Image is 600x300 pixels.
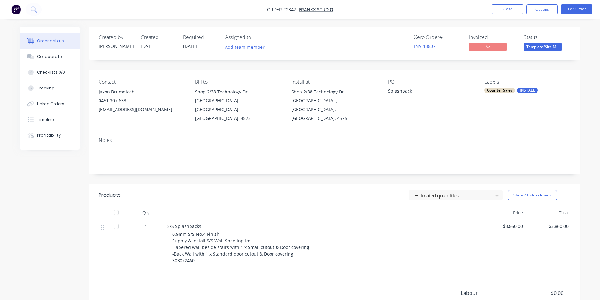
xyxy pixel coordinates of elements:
[388,79,474,85] div: PO
[524,43,562,51] span: Template/Site M...
[525,207,571,219] div: Total
[37,85,54,91] div: Tracking
[195,88,281,96] div: Shop 2/38 Technology Dr
[99,34,133,40] div: Created by
[20,112,80,127] button: Timeline
[267,7,299,13] span: Order #2342 -
[225,43,268,51] button: Add team member
[145,223,147,229] span: 1
[461,289,517,297] span: Labour
[141,34,175,40] div: Created
[20,127,80,143] button: Profitability
[183,43,197,49] span: [DATE]
[414,34,461,40] div: Xero Order #
[508,190,557,200] button: Show / Hide columns
[526,4,558,14] button: Options
[11,5,21,14] img: Factory
[37,117,54,122] div: Timeline
[99,191,121,199] div: Products
[20,65,80,80] button: Checklists 0/0
[482,223,523,229] span: $3,860.00
[561,4,592,14] button: Edit Order
[99,79,185,85] div: Contact
[37,38,64,44] div: Order details
[167,223,201,229] span: S/S Splashbacks
[221,43,268,51] button: Add team member
[99,137,571,143] div: Notes
[20,49,80,65] button: Collaborate
[388,88,467,96] div: Splashback
[469,43,507,51] span: No
[99,96,185,105] div: 0451 307 633
[20,80,80,96] button: Tracking
[195,79,281,85] div: Bill to
[517,289,563,297] span: $0.00
[492,4,523,14] button: Close
[524,43,562,52] button: Template/Site M...
[99,43,133,49] div: [PERSON_NAME]
[484,79,571,85] div: Labels
[480,207,525,219] div: Price
[37,101,64,107] div: Linked Orders
[37,54,62,59] div: Collaborate
[291,88,378,123] div: Shop 2/38 Technology Dr[GEOGRAPHIC_DATA] , [GEOGRAPHIC_DATA], [GEOGRAPHIC_DATA], 4575
[20,96,80,112] button: Linked Orders
[20,33,80,49] button: Order details
[517,88,538,93] div: INSTALL
[172,231,309,263] span: 0.9mm S/S No.4 Finish Supply & Install S/S Wall Sheeting to: -Tapered wall beside stairs with 1 x...
[99,88,185,114] div: Jaxon Brumniach0451 307 633[EMAIL_ADDRESS][DOMAIN_NAME]
[414,43,436,49] a: INV-13807
[127,207,165,219] div: Qty
[484,88,515,93] div: Counter Sales
[195,88,281,123] div: Shop 2/38 Technology Dr[GEOGRAPHIC_DATA] , [GEOGRAPHIC_DATA], [GEOGRAPHIC_DATA], 4575
[141,43,155,49] span: [DATE]
[37,133,61,138] div: Profitability
[99,88,185,96] div: Jaxon Brumniach
[37,70,65,75] div: Checklists 0/0
[225,34,288,40] div: Assigned to
[291,96,378,123] div: [GEOGRAPHIC_DATA] , [GEOGRAPHIC_DATA], [GEOGRAPHIC_DATA], 4575
[469,34,516,40] div: Invoiced
[299,7,333,13] a: Frankx Studio
[195,96,281,123] div: [GEOGRAPHIC_DATA] , [GEOGRAPHIC_DATA], [GEOGRAPHIC_DATA], 4575
[99,105,185,114] div: [EMAIL_ADDRESS][DOMAIN_NAME]
[291,79,378,85] div: Install at
[524,34,571,40] div: Status
[528,223,569,229] span: $3,860.00
[183,34,218,40] div: Required
[291,88,378,96] div: Shop 2/38 Technology Dr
